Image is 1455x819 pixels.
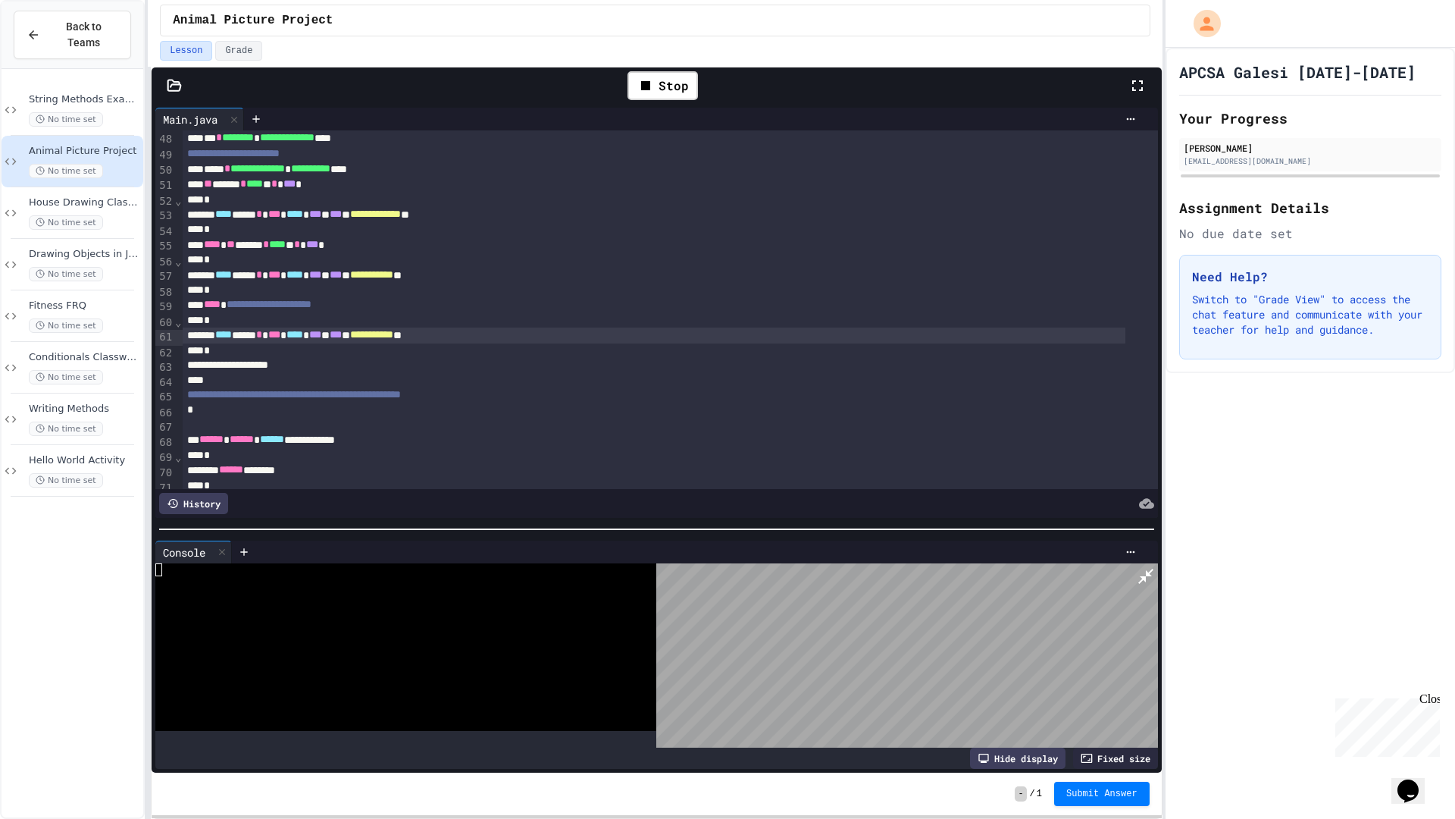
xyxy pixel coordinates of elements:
[29,145,140,158] span: Animal Picture Project
[1192,268,1428,286] h3: Need Help?
[29,215,103,230] span: No time set
[155,269,174,284] div: 57
[155,194,174,209] div: 52
[160,41,212,61] button: Lesson
[155,544,213,560] div: Console
[1015,786,1026,802] span: -
[29,454,140,467] span: Hello World Activity
[29,248,140,261] span: Drawing Objects in Java - HW Playposit Code
[155,108,244,130] div: Main.java
[174,316,182,328] span: Fold line
[1179,224,1441,243] div: No due date set
[155,255,174,270] div: 56
[155,375,174,391] div: 64
[155,111,225,127] div: Main.java
[155,285,174,300] div: 58
[155,300,174,315] div: 59
[29,300,140,312] span: Fitness FRQ
[1192,292,1428,337] p: Switch to "Grade View" to access the chat feature and communicate with your teacher for help and ...
[155,163,174,178] div: 50
[1329,692,1440,757] iframe: chat widget
[1391,758,1440,804] iframe: chat widget
[970,748,1065,769] div: Hide display
[1054,782,1150,806] button: Submit Answer
[155,435,174,450] div: 68
[29,403,140,416] span: Writing Methods
[29,112,103,127] span: No time set
[1179,197,1441,218] h2: Assignment Details
[155,209,174,224] div: 53
[155,406,174,421] div: 66
[155,466,174,481] div: 70
[49,19,118,51] span: Back to Teams
[6,6,105,96] div: Chat with us now!Close
[174,451,182,463] span: Fold line
[29,267,103,281] span: No time set
[29,93,140,106] span: String Methods Examples
[29,370,103,384] span: No time set
[155,360,174,375] div: 63
[155,148,174,163] div: 49
[29,196,140,209] span: House Drawing Classwork
[29,351,140,364] span: Conditionals Classwork
[155,132,174,147] div: 48
[1030,788,1035,800] span: /
[29,422,103,436] span: No time set
[14,11,131,59] button: Back to Teams
[627,71,698,100] div: Stop
[155,315,174,331] div: 60
[155,224,174,240] div: 54
[174,195,182,207] span: Fold line
[155,390,174,405] div: 65
[155,450,174,466] div: 69
[1179,61,1416,83] h1: APCSA Galesi [DATE]-[DATE]
[29,318,103,333] span: No time set
[155,239,174,254] div: 55
[215,41,262,61] button: Grade
[155,481,174,496] div: 71
[159,493,228,514] div: History
[1179,108,1441,129] h2: Your Progress
[155,346,174,361] div: 62
[1184,141,1437,155] div: [PERSON_NAME]
[1184,155,1437,167] div: [EMAIL_ADDRESS][DOMAIN_NAME]
[173,11,333,30] span: Animal Picture Project
[155,178,174,193] div: 51
[155,420,174,435] div: 67
[1037,788,1042,800] span: 1
[174,256,182,268] span: Fold line
[29,164,103,178] span: No time set
[1073,748,1158,769] div: Fixed size
[155,330,174,345] div: 61
[155,541,232,563] div: Console
[29,473,103,488] span: No time set
[1178,6,1225,41] div: My Account
[1066,788,1137,800] span: Submit Answer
